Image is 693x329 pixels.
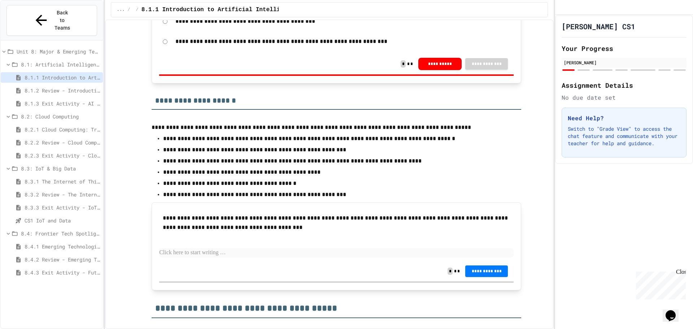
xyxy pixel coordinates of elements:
span: 8.1: Artificial Intelligence Basics [21,61,100,68]
span: 8.4.1 Emerging Technologies: Shaping Our Digital Future [25,243,100,250]
span: / [127,7,130,13]
span: Back to Teams [54,9,71,32]
span: 8.4.3 Exit Activity - Future Tech Challenge [25,269,100,276]
div: [PERSON_NAME] [564,59,684,66]
iframe: chat widget [663,300,686,322]
span: 8.3.2 Review - The Internet of Things and Big Data [25,191,100,198]
span: 8.2.3 Exit Activity - Cloud Service Detective [25,152,100,159]
h3: Need Help? [568,114,680,122]
div: No due date set [562,93,687,102]
span: 8.1.1 Introduction to Artificial Intelligence [141,5,297,14]
h1: [PERSON_NAME] CS1 [562,21,635,31]
span: ... [117,7,125,13]
h2: Assignment Details [562,80,687,90]
span: 8.3.1 The Internet of Things and Big Data: Our Connected Digital World [25,178,100,185]
span: 8.1.3 Exit Activity - AI Detective [25,100,100,107]
span: 8.1.1 Introduction to Artificial Intelligence [25,74,100,81]
span: / [136,7,139,13]
span: 8.3: IoT & Big Data [21,165,100,172]
h2: Your Progress [562,43,687,53]
span: 8.3.3 Exit Activity - IoT Data Detective Challenge [25,204,100,211]
span: 8.1.2 Review - Introduction to Artificial Intelligence [25,87,100,94]
span: 8.4.2 Review - Emerging Technologies: Shaping Our Digital Future [25,256,100,263]
span: 8.2.2 Review - Cloud Computing [25,139,100,146]
span: 8.2.1 Cloud Computing: Transforming the Digital World [25,126,100,133]
span: Unit 8: Major & Emerging Technologies [17,48,100,55]
span: 8.2: Cloud Computing [21,113,100,120]
span: CS1 IoT and Data [25,217,100,224]
iframe: chat widget [633,269,686,299]
span: 8.4: Frontier Tech Spotlight [21,230,100,237]
div: Chat with us now!Close [3,3,50,46]
p: Switch to "Grade View" to access the chat feature and communicate with your teacher for help and ... [568,125,680,147]
button: Back to Teams [6,5,97,36]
